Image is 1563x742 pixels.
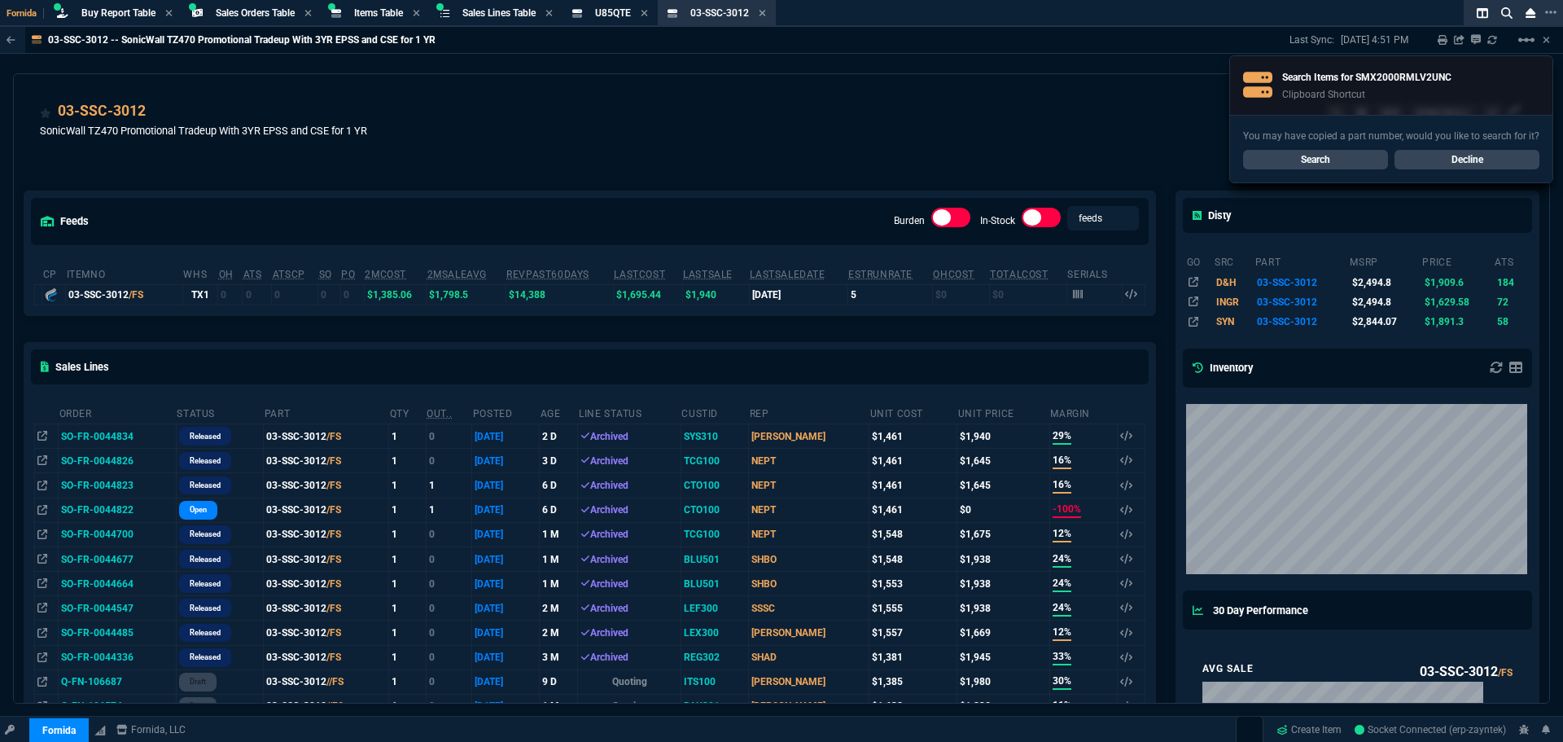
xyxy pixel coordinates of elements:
td: $1,629.58 [1421,292,1494,312]
div: Archived [581,503,678,517]
td: 58 [1494,312,1529,331]
td: 0 [243,284,272,305]
td: [DATE] [472,670,540,694]
td: 0 [272,284,318,305]
span: /FS [326,578,341,590]
nx-icon: Close Workbench [1519,3,1542,23]
a: 03-SSC-3012 [58,100,146,121]
span: 03-SSC-3012 [690,7,749,19]
td: [PERSON_NAME] [749,424,869,449]
a: Decline [1394,150,1539,169]
span: 12% [1053,526,1071,542]
td: 0 [218,284,243,305]
td: 0 [426,596,472,621]
th: msrp [1349,249,1421,272]
td: 1 [389,572,427,596]
th: CustId [681,401,748,424]
td: BLU501 [681,547,748,571]
span: /FS [326,504,341,516]
span: 33% [1053,649,1071,665]
td: 1 M [540,522,578,547]
div: $1,553 [872,577,954,591]
div: Archived [581,454,678,468]
div: $1,548 [872,552,954,567]
span: U85QTE [595,7,631,19]
nx-icon: Open New Tab [1545,5,1556,20]
p: Last Sync: [1289,33,1341,46]
div: $1,557 [872,626,954,640]
td: $14,388 [506,284,613,305]
td: 1 [389,522,427,547]
span: 24% [1053,551,1071,568]
td: $1,909.6 [1421,272,1494,292]
td: 03-SSC-3012 [264,424,389,449]
td: 03-SSC-3012 [264,522,389,547]
nx-icon: Open In Opposite Panel [37,652,47,663]
td: $1,645 [957,449,1050,473]
span: Sales Lines Table [462,7,536,19]
td: [PERSON_NAME] [749,694,869,718]
td: NEPT [749,449,869,473]
td: 0 [426,522,472,547]
div: $1,555 [872,601,954,616]
td: $2,844.07 [1349,312,1421,331]
nx-icon: Open In Opposite Panel [37,529,47,540]
td: 03-SSC-3012 [1254,272,1350,292]
th: Status [176,401,263,424]
abbr: Avg Cost of Inventory on-hand [933,269,974,280]
td: SSSC [749,596,869,621]
nx-icon: Open In Opposite Panel [37,627,47,639]
td: 03-SSC-3012 [264,694,389,718]
nx-icon: Open In Opposite Panel [37,676,47,687]
abbr: Total units on open Sales Orders [319,269,332,280]
th: part [1254,249,1350,272]
td: D&H [1214,272,1254,292]
span: /FS [1498,667,1513,678]
td: [DATE] [472,473,540,498]
nx-icon: Open In Opposite Panel [37,431,47,442]
span: /FS [326,431,341,442]
nx-icon: Close Tab [641,7,648,20]
td: 1 [389,424,427,449]
td: $1,938 [957,572,1050,596]
td: [DATE] [472,694,540,718]
td: BLU501 [681,572,748,596]
p: Open [190,503,207,516]
td: 0 [426,621,472,645]
td: INGR [1214,292,1254,312]
td: 2 D [540,424,578,449]
div: 03-SSC-3012 [1420,662,1513,682]
abbr: The last purchase cost from PO Order [614,269,665,280]
div: Archived [581,552,678,567]
label: Burden [894,215,925,226]
td: 9 D [540,670,578,694]
td: $1,675 [957,522,1050,547]
td: 03-SSC-3012 [1254,312,1350,331]
td: $0 [989,284,1066,305]
td: $1,669 [957,621,1050,645]
nx-icon: Open In Opposite Panel [37,455,47,467]
td: 0 [426,694,472,718]
td: 03-SSC-3012 [264,670,389,694]
td: 03-SSC-3012 [264,645,389,670]
p: Released [190,553,221,566]
td: 0 [426,449,472,473]
td: 184 [1494,272,1529,292]
td: $1,832 [957,694,1050,718]
td: 03-SSC-3012 [264,621,389,645]
span: Fornida [7,8,44,19]
th: Serials [1066,261,1122,285]
td: [DATE] [472,596,540,621]
th: age [540,401,578,424]
a: BvZBFTqTk_xEnpLVAAAS [1355,722,1506,737]
td: SHBO [749,547,869,571]
td: SO-FR-0044664 [59,572,177,596]
td: NEPT [749,473,869,498]
p: Released [190,528,221,541]
span: 24% [1053,600,1071,617]
span: 11% [1053,698,1071,714]
span: /FS [326,455,341,467]
h5: 30 Day Performance [1193,603,1308,618]
div: Archived [581,650,678,665]
td: 1 [389,645,427,670]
